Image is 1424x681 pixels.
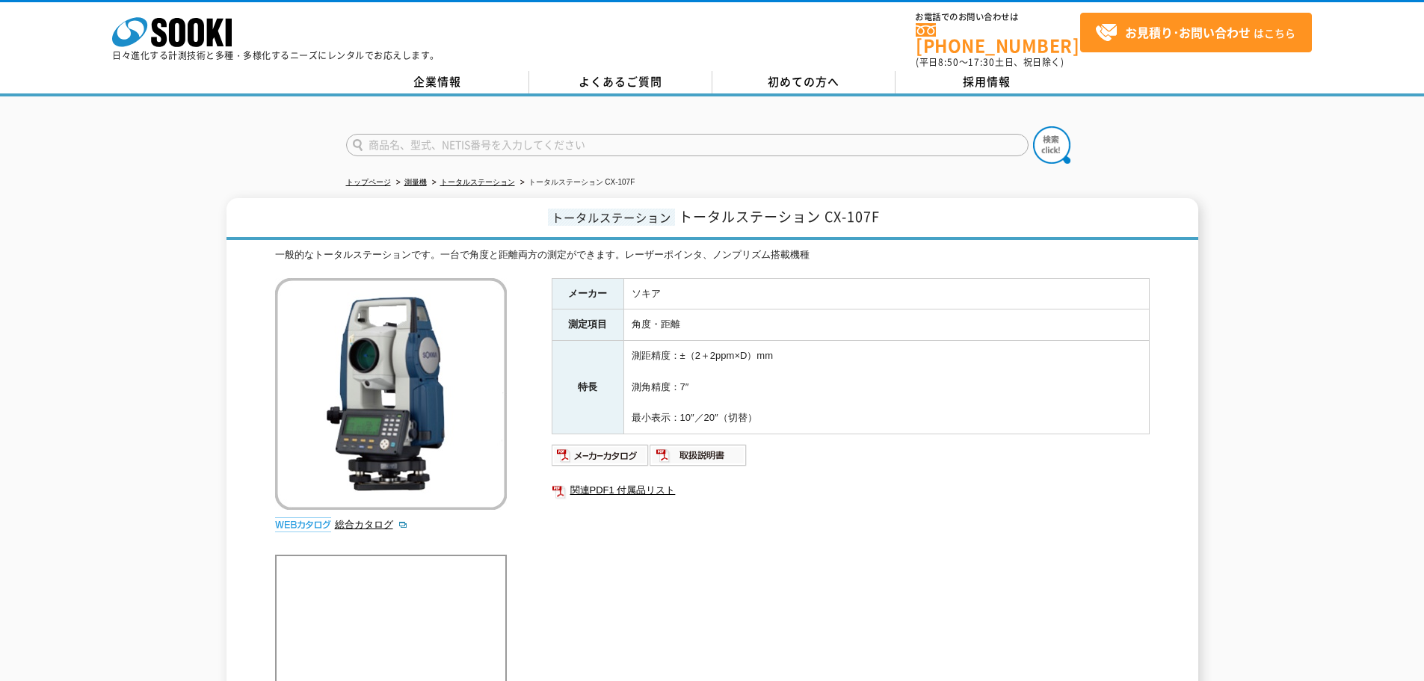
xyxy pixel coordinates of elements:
[275,278,507,510] img: トータルステーション CX-107F
[552,453,650,464] a: メーカーカタログ
[916,55,1064,69] span: (平日 ～ 土日、祝日除く)
[623,309,1149,341] td: 角度・距離
[650,453,748,464] a: 取扱説明書
[1125,23,1251,41] strong: お見積り･お問い合わせ
[896,71,1079,93] a: 採用情報
[517,175,635,191] li: トータルステーション CX-107F
[916,23,1080,54] a: [PHONE_NUMBER]
[275,517,331,532] img: webカタログ
[623,278,1149,309] td: ソキア
[712,71,896,93] a: 初めての方へ
[275,247,1150,263] div: 一般的なトータルステーションです。一台で角度と距離両方の測定ができます。レーザーポインタ、ノンプリズム搭載機種
[938,55,959,69] span: 8:50
[768,73,839,90] span: 初めての方へ
[346,134,1029,156] input: 商品名、型式、NETIS番号を入力してください
[335,519,408,530] a: 総合カタログ
[404,178,427,186] a: 測量機
[552,278,623,309] th: メーカー
[529,71,712,93] a: よくあるご質問
[548,209,675,226] span: トータルステーション
[623,341,1149,434] td: 測距精度：±（2＋2ppm×D）mm 測角精度：7″ 最小表示：10″／20″（切替）
[112,51,440,60] p: 日々進化する計測技術と多種・多様化するニーズにレンタルでお応えします。
[650,443,748,467] img: 取扱説明書
[1033,126,1070,164] img: btn_search.png
[679,206,880,227] span: トータルステーション CX-107F
[552,341,623,434] th: 特長
[916,13,1080,22] span: お電話でのお問い合わせは
[346,178,391,186] a: トップページ
[1080,13,1312,52] a: お見積り･お問い合わせはこちら
[440,178,515,186] a: トータルステーション
[1095,22,1295,44] span: はこちら
[552,443,650,467] img: メーカーカタログ
[552,481,1150,500] a: 関連PDF1 付属品リスト
[346,71,529,93] a: 企業情報
[552,309,623,341] th: 測定項目
[968,55,995,69] span: 17:30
